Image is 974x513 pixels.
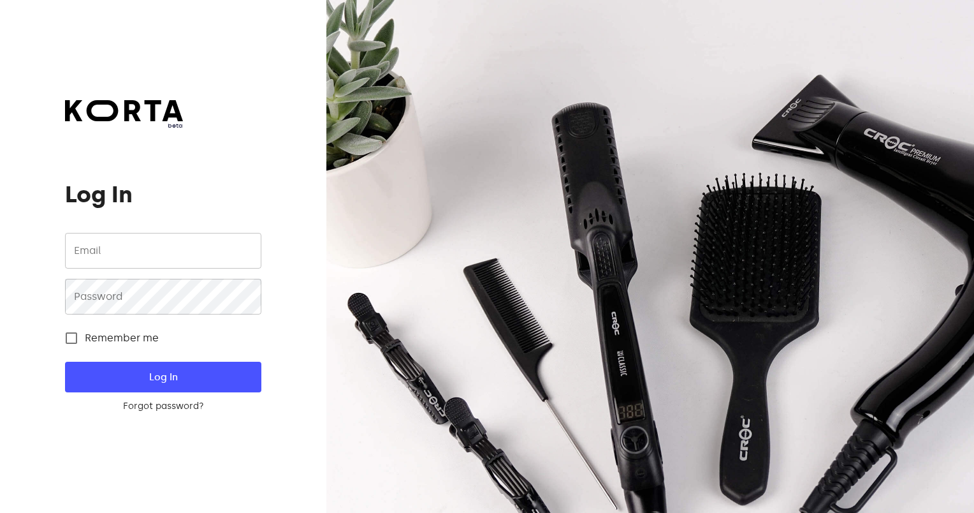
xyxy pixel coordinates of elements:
h1: Log In [65,182,261,207]
a: Forgot password? [65,400,261,413]
span: Log In [85,369,240,385]
span: beta [65,121,183,130]
button: Log In [65,362,261,392]
span: Remember me [85,331,159,346]
img: Korta [65,100,183,121]
a: beta [65,100,183,130]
